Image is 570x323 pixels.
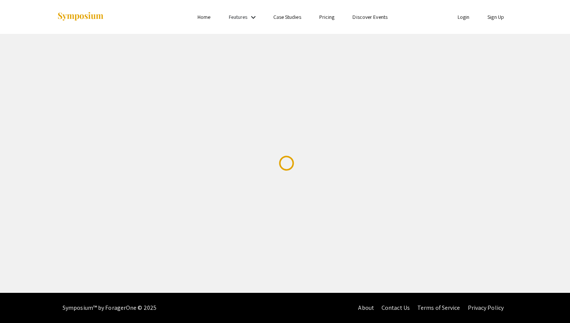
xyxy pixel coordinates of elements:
a: Login [458,14,470,20]
a: Terms of Service [417,304,460,312]
a: Privacy Policy [468,304,504,312]
a: Home [198,14,210,20]
a: Sign Up [487,14,504,20]
mat-icon: Expand Features list [249,13,258,22]
img: Symposium by ForagerOne [57,12,104,22]
a: Features [229,14,248,20]
a: Discover Events [352,14,388,20]
a: Pricing [319,14,335,20]
a: About [358,304,374,312]
a: Contact Us [382,304,410,312]
div: Symposium™ by ForagerOne © 2025 [63,293,156,323]
a: Case Studies [273,14,301,20]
